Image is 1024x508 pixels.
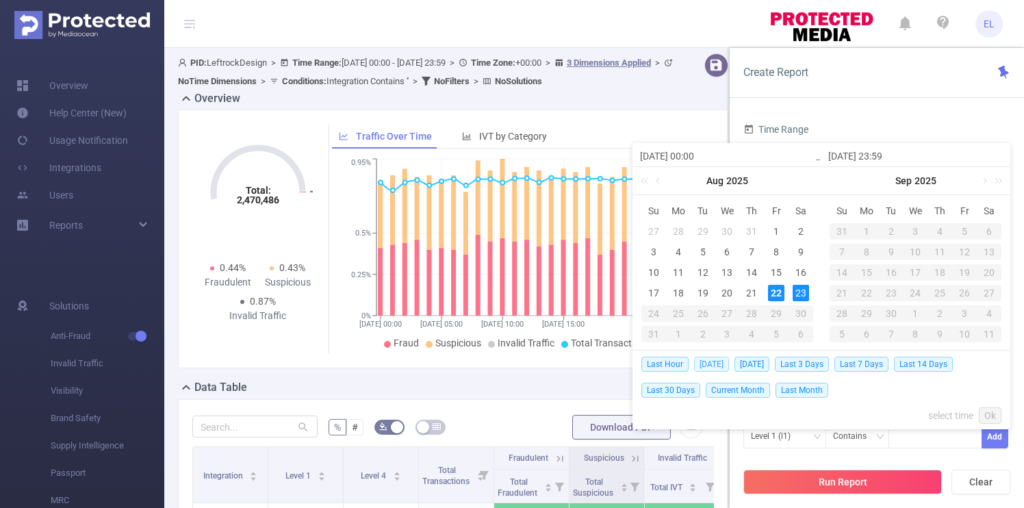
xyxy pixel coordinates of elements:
[739,303,764,324] td: August 28, 2025
[178,76,257,86] b: No Time Dimensions
[764,201,789,221] th: Fri
[572,415,671,440] button: Download PDF
[977,167,990,194] a: Next month (PageDown)
[977,264,1001,281] div: 20
[768,264,784,281] div: 15
[854,205,879,217] span: Mo
[282,76,409,86] span: Integration Contains ''
[178,58,676,86] span: LeftrockDesign [DATE] 00:00 - [DATE] 23:59 +00:00
[190,58,207,68] b: PID:
[904,262,928,283] td: September 17, 2025
[828,148,1003,164] input: End date
[830,205,854,217] span: Su
[666,305,691,322] div: 25
[567,58,651,68] u: 3 Dimensions Applied
[691,262,715,283] td: August 12, 2025
[645,244,662,260] div: 3
[719,244,735,260] div: 6
[739,324,764,344] td: September 4, 2025
[666,221,691,242] td: July 28, 2025
[833,425,876,448] div: Contains
[237,194,279,205] tspan: 2,470,486
[481,320,524,329] tspan: [DATE] 10:00
[250,296,276,307] span: 0.87%
[351,159,371,168] tspan: 0.95%
[641,242,666,262] td: August 3, 2025
[651,58,664,68] span: >
[541,58,554,68] span: >
[879,324,904,344] td: October 7, 2025
[691,283,715,303] td: August 19, 2025
[355,229,371,238] tspan: 0.5%
[789,326,813,342] div: 6
[691,205,715,217] span: Tu
[793,285,809,301] div: 23
[927,201,952,221] th: Thu
[854,221,879,242] td: September 1, 2025
[670,264,687,281] div: 11
[830,326,854,342] div: 5
[952,205,977,217] span: Fr
[904,285,928,301] div: 24
[830,285,854,301] div: 21
[739,262,764,283] td: August 14, 2025
[952,262,977,283] td: September 19, 2025
[351,270,371,279] tspan: 0.25%
[666,262,691,283] td: August 11, 2025
[904,305,928,322] div: 1
[977,221,1001,242] td: September 6, 2025
[691,305,715,322] div: 26
[764,262,789,283] td: August 15, 2025
[789,221,813,242] td: August 2, 2025
[739,283,764,303] td: August 21, 2025
[715,201,740,221] th: Wed
[670,223,687,240] div: 28
[894,167,913,194] a: Sep
[267,58,280,68] span: >
[471,58,515,68] b: Time Zone:
[715,205,740,217] span: We
[734,357,769,372] span: [DATE]
[764,324,789,344] td: September 5, 2025
[641,262,666,283] td: August 10, 2025
[904,244,928,260] div: 10
[743,285,760,301] div: 21
[951,470,1010,494] button: Clear
[695,264,711,281] div: 12
[359,320,402,329] tspan: [DATE] 00:00
[854,305,879,322] div: 29
[834,357,888,372] span: Last 7 Days
[719,223,735,240] div: 30
[479,131,547,142] span: IVT by Category
[715,305,740,322] div: 27
[830,262,854,283] td: September 14, 2025
[977,205,1001,217] span: Sa
[854,201,879,221] th: Mon
[904,264,928,281] div: 17
[462,131,472,141] i: icon: bar-chart
[666,324,691,344] td: September 1, 2025
[715,283,740,303] td: August 20, 2025
[435,338,481,348] span: Suspicious
[927,264,952,281] div: 18
[743,264,760,281] div: 14
[571,338,650,348] span: Total Transactions
[339,131,348,141] i: icon: line-chart
[913,167,938,194] a: 2025
[645,223,662,240] div: 27
[952,242,977,262] td: September 12, 2025
[194,379,247,396] h2: Data Table
[719,264,735,281] div: 13
[879,242,904,262] td: September 9, 2025
[715,303,740,324] td: August 27, 2025
[927,285,952,301] div: 25
[498,338,554,348] span: Invalid Traffic
[830,223,854,240] div: 31
[666,326,691,342] div: 1
[830,244,854,260] div: 7
[725,167,750,194] a: 2025
[854,244,879,260] div: 8
[764,303,789,324] td: August 29, 2025
[764,205,789,217] span: Fr
[928,403,973,429] a: select time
